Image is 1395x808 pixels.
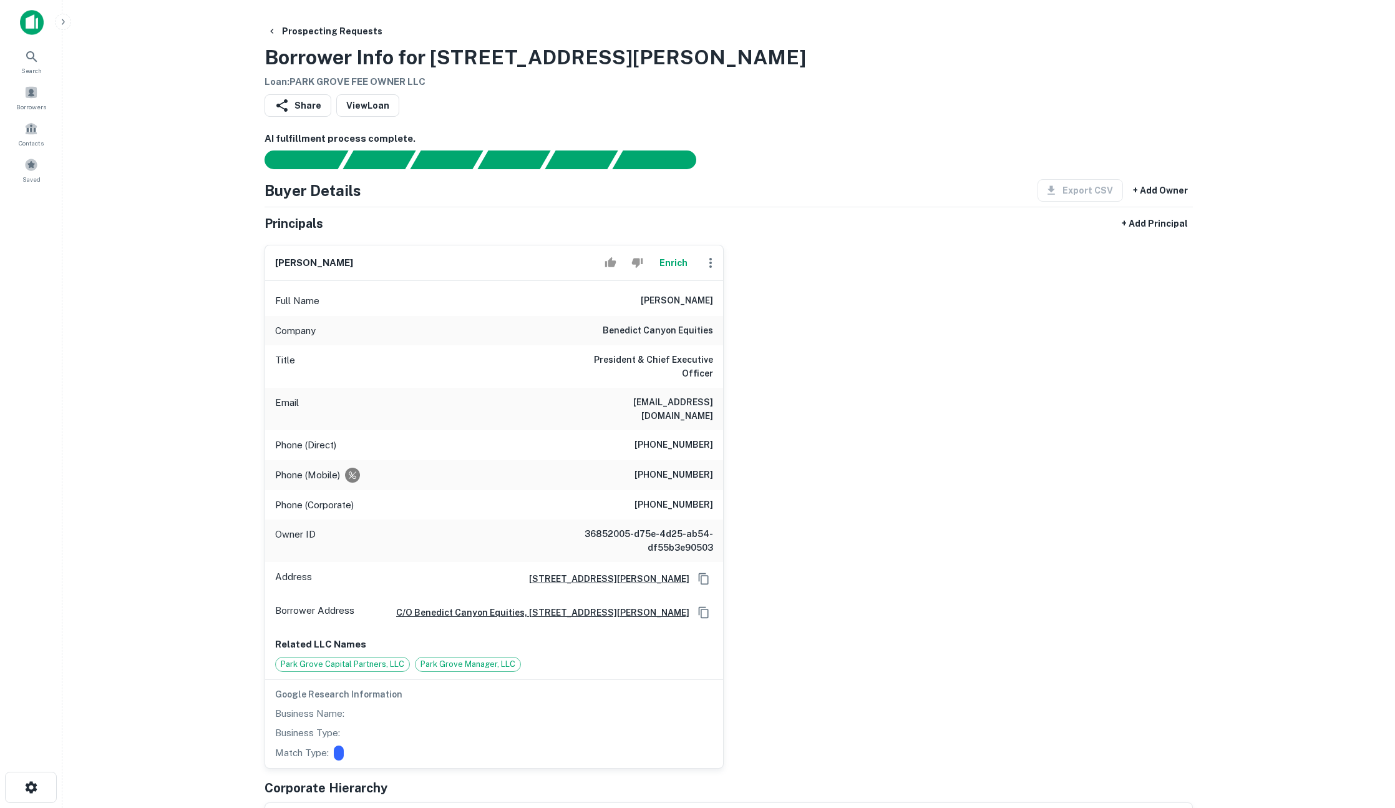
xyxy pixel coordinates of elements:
[634,468,713,483] h6: [PHONE_NUMBER]
[275,706,344,721] p: Business Name:
[275,687,713,701] h6: Google Research Information
[265,179,361,202] h4: Buyer Details
[4,117,59,150] a: Contacts
[343,150,416,169] div: Your request is received and processing...
[1117,212,1193,235] button: + Add Principal
[275,498,354,513] p: Phone (Corporate)
[4,44,59,78] a: Search
[275,438,336,453] p: Phone (Direct)
[275,293,319,308] p: Full Name
[265,42,806,72] h3: Borrower Info for [STREET_ADDRESS][PERSON_NAME]
[265,132,1193,146] h6: AI fulfillment process complete.
[336,94,399,117] a: ViewLoan
[275,353,295,380] p: Title
[275,395,299,423] p: Email
[275,603,354,622] p: Borrower Address
[265,214,323,233] h5: Principals
[416,658,520,671] span: Park Grove Manager, LLC
[16,102,46,112] span: Borrowers
[276,658,409,671] span: Park Grove Capital Partners, LLC
[265,779,387,797] h5: Corporate Hierarchy
[4,153,59,187] a: Saved
[386,606,689,619] a: c/o benedict canyon equities, [STREET_ADDRESS][PERSON_NAME]
[265,75,806,89] h6: Loan : PARK GROVE FEE OWNER LLC
[275,323,316,338] p: Company
[477,150,550,169] div: Principals found, AI now looking for contact information...
[545,150,618,169] div: Principals found, still searching for contact information. This may take time...
[275,569,312,588] p: Address
[694,569,713,588] button: Copy Address
[634,498,713,513] h6: [PHONE_NUMBER]
[275,726,340,741] p: Business Type:
[694,603,713,622] button: Copy Address
[275,746,329,761] p: Match Type:
[563,353,713,380] h6: President & Chief Executive Officer
[21,66,42,76] span: Search
[563,395,713,423] h6: [EMAIL_ADDRESS][DOMAIN_NAME]
[1333,708,1395,768] iframe: Chat Widget
[563,527,713,554] h6: 36852005-d75e-4d25-ab54-df55b3e90503
[265,94,331,117] button: Share
[20,10,44,35] img: capitalize-icon.png
[275,637,713,652] p: Related LLC Names
[275,468,340,483] p: Phone (Mobile)
[345,468,360,483] div: Requests to not be contacted at this number
[250,150,343,169] div: Sending borrower request to AI...
[613,150,711,169] div: AI fulfillment process complete.
[641,293,713,308] h6: [PERSON_NAME]
[1128,179,1193,202] button: + Add Owner
[634,438,713,453] h6: [PHONE_NUMBER]
[275,256,353,270] h6: [PERSON_NAME]
[275,527,316,554] p: Owner ID
[653,250,693,275] button: Enrich
[4,81,59,114] a: Borrowers
[410,150,483,169] div: Documents found, AI parsing details...
[22,174,41,184] span: Saved
[519,572,689,586] a: [STREET_ADDRESS][PERSON_NAME]
[600,250,621,275] button: Accept
[626,250,648,275] button: Reject
[19,138,44,148] span: Contacts
[262,20,387,42] button: Prospecting Requests
[603,323,713,338] h6: benedict canyon equities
